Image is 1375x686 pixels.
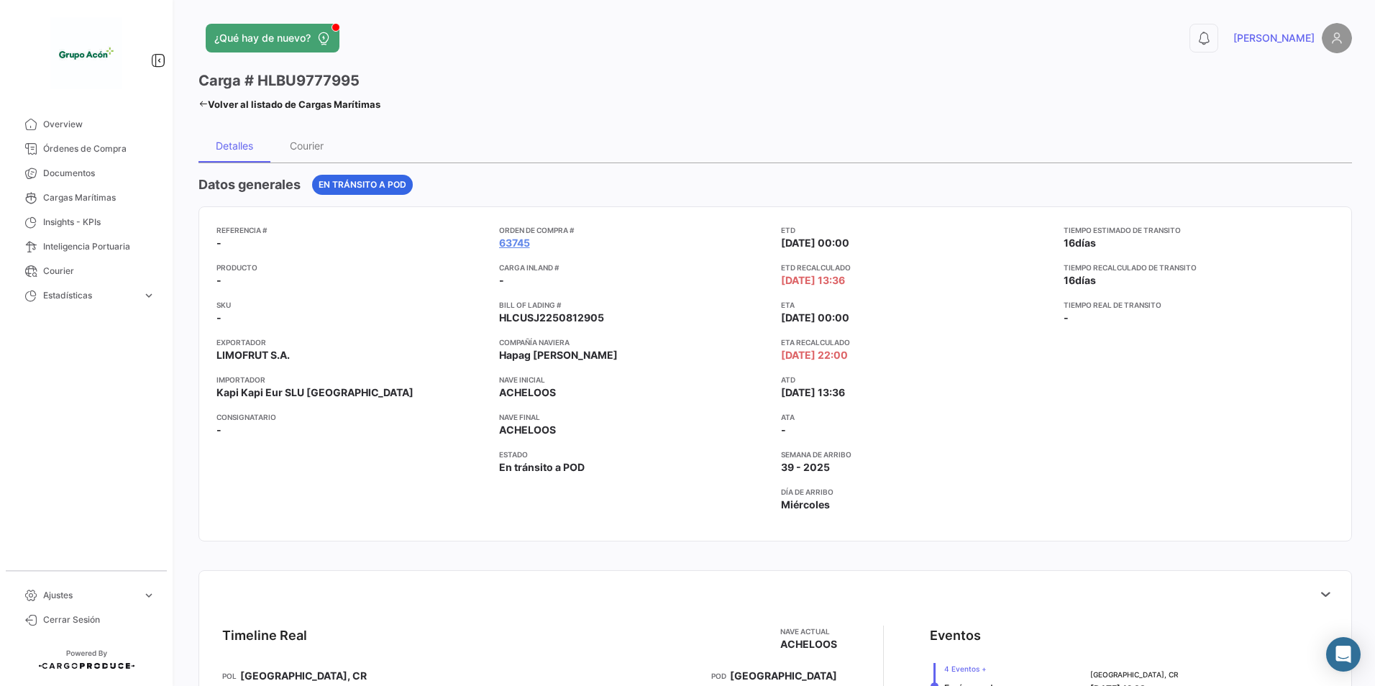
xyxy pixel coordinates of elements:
a: Insights - KPIs [12,210,161,234]
span: HLCUSJ2250812905 [499,311,604,325]
app-card-info-title: Día de Arribo [781,486,1052,498]
app-card-info-title: ETD [781,224,1052,236]
span: 16 [1064,237,1075,249]
span: - [1064,311,1069,324]
app-card-info-title: Importador [216,374,488,385]
app-card-info-title: ATA [781,411,1052,423]
app-card-info-title: ETD Recalculado [781,262,1052,273]
span: 16 [1064,274,1075,286]
a: Cargas Marítimas [12,186,161,210]
div: Abrir Intercom Messenger [1326,637,1361,672]
span: Kapi Kapi Eur SLU [GEOGRAPHIC_DATA] [216,385,414,400]
span: LIMOFRUT S.A. [216,348,290,362]
app-card-info-title: Nave actual [780,626,837,637]
span: Órdenes de Compra [43,142,155,155]
a: Volver al listado de Cargas Marítimas [198,94,380,114]
app-card-info-title: Nave final [499,411,770,423]
span: Ajustes [43,589,137,602]
app-card-info-title: SKU [216,299,488,311]
span: [PERSON_NAME] [1233,31,1315,45]
app-card-info-title: Orden de Compra # [499,224,770,236]
app-card-info-title: POL [222,670,237,682]
span: En tránsito a POD [499,460,585,475]
app-card-info-title: Bill of Lading # [499,299,770,311]
span: [GEOGRAPHIC_DATA], CR [1090,669,1178,680]
img: placeholder-user.png [1322,23,1352,53]
app-card-info-title: Compañía naviera [499,337,770,348]
app-card-info-title: Tiempo real de transito [1064,299,1335,311]
span: [DATE] 00:00 [781,311,849,325]
app-card-info-title: Exportador [216,337,488,348]
app-card-info-title: Semana de Arribo [781,449,1052,460]
span: Estadísticas [43,289,137,302]
span: Courier [43,265,155,278]
span: - [499,273,504,288]
button: ¿Qué hay de nuevo? [206,24,339,52]
app-card-info-title: Tiempo estimado de transito [1064,224,1335,236]
span: ACHELOOS [780,637,837,651]
span: - [216,236,221,250]
app-card-info-title: Consignatario [216,411,488,423]
app-card-info-title: Carga inland # [499,262,770,273]
a: 63745 [499,236,530,250]
div: Courier [290,140,324,152]
h3: Carga # HLBU9777995 [198,70,360,91]
app-card-info-title: ETA Recalculado [781,337,1052,348]
app-card-info-title: Nave inicial [499,374,770,385]
app-card-info-title: POD [711,670,726,682]
span: [DATE] 13:36 [781,273,845,288]
span: [DATE] 13:36 [781,385,845,400]
span: Inteligencia Portuaria [43,240,155,253]
a: Inteligencia Portuaria [12,234,161,259]
span: expand_more [142,289,155,302]
span: En tránsito a POD [319,178,406,191]
span: días [1075,237,1096,249]
app-card-info-title: ATD [781,374,1052,385]
img: 1f3d66c5-6a2d-4a07-a58d-3a8e9bbc88ff.jpeg [50,17,122,89]
span: Miércoles [781,498,830,512]
span: - [216,423,221,437]
span: - [216,311,221,325]
span: 4 Eventos + [944,663,998,674]
span: - [781,423,786,437]
span: [DATE] 00:00 [781,236,849,250]
span: Insights - KPIs [43,216,155,229]
span: Hapag [PERSON_NAME] [499,348,618,362]
a: Courier [12,259,161,283]
span: Cerrar Sesión [43,613,155,626]
span: 39 - 2025 [781,460,830,475]
app-card-info-title: ETA [781,299,1052,311]
span: ¿Qué hay de nuevo? [214,31,311,45]
app-card-info-title: Producto [216,262,488,273]
span: [DATE] 22:00 [781,348,848,362]
a: Órdenes de Compra [12,137,161,161]
app-card-info-title: Estado [499,449,770,460]
app-card-info-title: Referencia # [216,224,488,236]
span: Overview [43,118,155,131]
app-card-info-title: Tiempo recalculado de transito [1064,262,1335,273]
h4: Datos generales [198,175,301,195]
div: Detalles [216,140,253,152]
div: Timeline Real [222,626,307,646]
a: Overview [12,112,161,137]
span: ACHELOOS [499,385,556,400]
span: - [216,273,221,288]
a: Documentos [12,161,161,186]
span: ACHELOOS [499,423,556,437]
div: Eventos [930,626,981,646]
span: Documentos [43,167,155,180]
span: [GEOGRAPHIC_DATA] [730,669,837,683]
span: [GEOGRAPHIC_DATA], CR [240,669,367,683]
span: Cargas Marítimas [43,191,155,204]
span: expand_more [142,589,155,602]
span: días [1075,274,1096,286]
